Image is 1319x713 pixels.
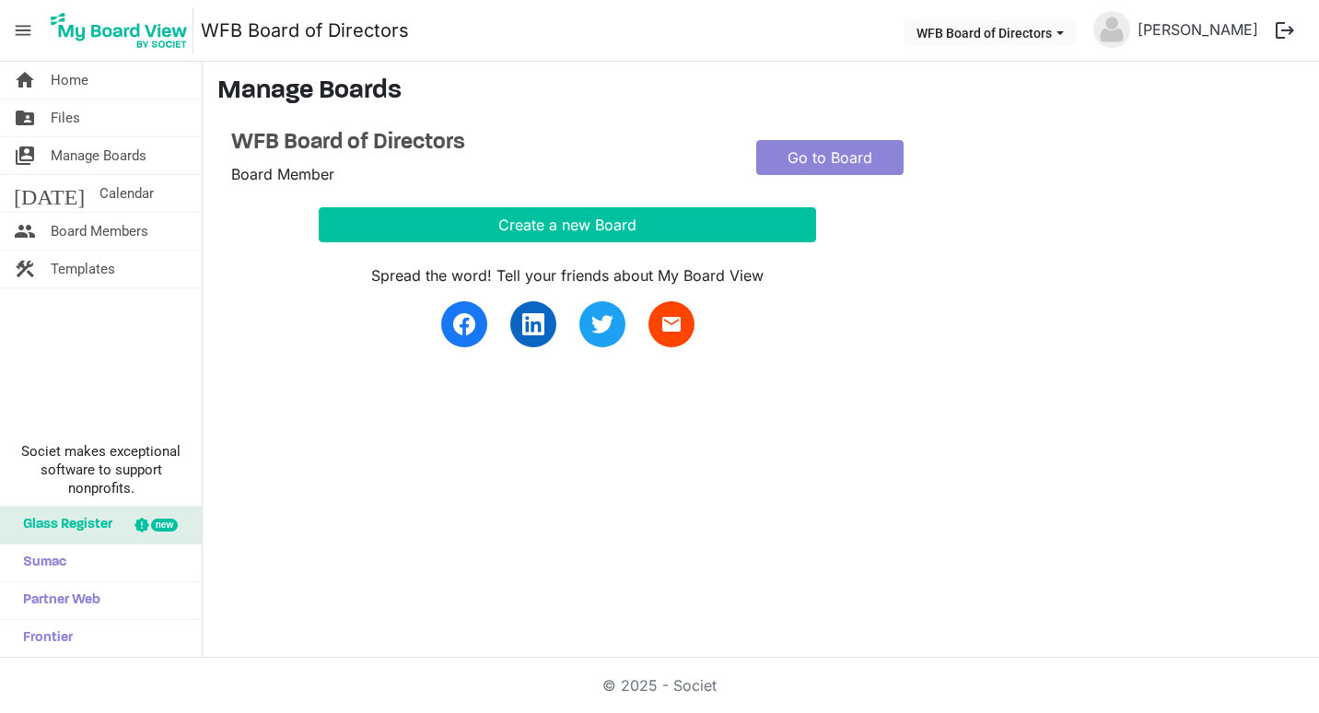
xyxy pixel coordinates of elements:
[45,7,201,53] a: My Board View Logo
[14,213,36,250] span: people
[319,207,816,242] button: Create a new Board
[602,676,717,695] a: © 2025 - Societ
[14,544,66,581] span: Sumac
[660,313,683,335] span: email
[99,175,154,212] span: Calendar
[905,19,1076,45] button: WFB Board of Directors dropdownbutton
[591,313,613,335] img: twitter.svg
[151,519,178,532] div: new
[217,76,1304,108] h3: Manage Boards
[231,130,729,157] a: WFB Board of Directors
[14,175,85,212] span: [DATE]
[1266,11,1304,50] button: logout
[51,99,80,136] span: Files
[14,582,100,619] span: Partner Web
[8,442,193,497] span: Societ makes exceptional software to support nonprofits.
[51,62,88,99] span: Home
[14,251,36,287] span: construction
[51,213,148,250] span: Board Members
[51,137,146,174] span: Manage Boards
[319,264,816,286] div: Spread the word! Tell your friends about My Board View
[14,62,36,99] span: home
[453,313,475,335] img: facebook.svg
[14,507,112,544] span: Glass Register
[14,137,36,174] span: switch_account
[51,251,115,287] span: Templates
[14,99,36,136] span: folder_shared
[6,13,41,48] span: menu
[756,140,904,175] a: Go to Board
[45,7,193,53] img: My Board View Logo
[1130,11,1266,48] a: [PERSON_NAME]
[14,620,73,657] span: Frontier
[522,313,544,335] img: linkedin.svg
[648,301,695,347] a: email
[231,165,334,183] span: Board Member
[201,12,409,49] a: WFB Board of Directors
[1093,11,1130,48] img: no-profile-picture.svg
